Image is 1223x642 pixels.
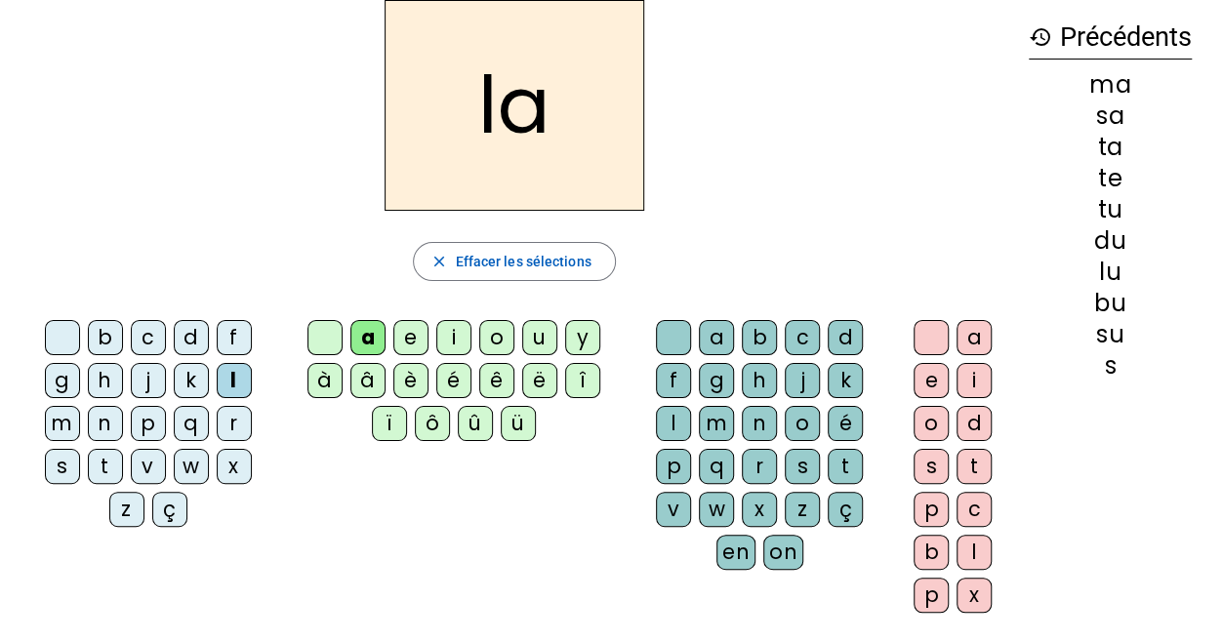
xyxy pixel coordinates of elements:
[131,406,166,441] div: p
[174,449,209,484] div: w
[656,406,691,441] div: l
[217,449,252,484] div: x
[957,535,992,570] div: l
[1029,136,1192,159] div: ta
[656,492,691,527] div: v
[436,363,471,398] div: é
[350,320,386,355] div: a
[522,320,557,355] div: u
[957,320,992,355] div: a
[699,492,734,527] div: w
[350,363,386,398] div: â
[429,253,447,270] mat-icon: close
[914,363,949,398] div: e
[455,250,591,273] span: Effacer les sélections
[413,242,615,281] button: Effacer les sélections
[565,363,600,398] div: î
[716,535,755,570] div: en
[479,320,514,355] div: o
[957,363,992,398] div: i
[742,320,777,355] div: b
[45,449,80,484] div: s
[1029,198,1192,221] div: tu
[656,363,691,398] div: f
[828,320,863,355] div: d
[1029,104,1192,128] div: sa
[152,492,187,527] div: ç
[479,363,514,398] div: ê
[742,406,777,441] div: n
[742,449,777,484] div: r
[785,363,820,398] div: j
[914,535,949,570] div: b
[174,363,209,398] div: k
[1029,16,1192,60] h3: Précédents
[1029,354,1192,378] div: s
[217,363,252,398] div: l
[565,320,600,355] div: y
[217,406,252,441] div: r
[522,363,557,398] div: ë
[828,406,863,441] div: é
[957,406,992,441] div: d
[45,406,80,441] div: m
[88,449,123,484] div: t
[174,320,209,355] div: d
[742,492,777,527] div: x
[785,320,820,355] div: c
[88,320,123,355] div: b
[957,492,992,527] div: c
[501,406,536,441] div: ü
[393,320,428,355] div: e
[88,363,123,398] div: h
[914,406,949,441] div: o
[1029,292,1192,315] div: bu
[699,363,734,398] div: g
[828,363,863,398] div: k
[217,320,252,355] div: f
[656,449,691,484] div: p
[785,406,820,441] div: o
[699,406,734,441] div: m
[372,406,407,441] div: ï
[109,492,144,527] div: z
[699,449,734,484] div: q
[45,363,80,398] div: g
[1029,229,1192,253] div: du
[174,406,209,441] div: q
[131,363,166,398] div: j
[742,363,777,398] div: h
[699,320,734,355] div: a
[1029,323,1192,346] div: su
[957,578,992,613] div: x
[914,492,949,527] div: p
[131,449,166,484] div: v
[393,363,428,398] div: è
[785,449,820,484] div: s
[307,363,343,398] div: à
[785,492,820,527] div: z
[458,406,493,441] div: û
[88,406,123,441] div: n
[914,449,949,484] div: s
[1029,25,1052,49] mat-icon: history
[914,578,949,613] div: p
[1029,261,1192,284] div: lu
[1029,73,1192,97] div: ma
[131,320,166,355] div: c
[1029,167,1192,190] div: te
[828,492,863,527] div: ç
[828,449,863,484] div: t
[436,320,471,355] div: i
[957,449,992,484] div: t
[763,535,803,570] div: on
[415,406,450,441] div: ô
